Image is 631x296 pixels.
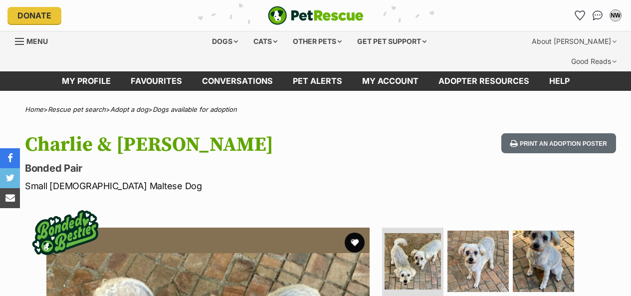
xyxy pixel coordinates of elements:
[110,105,148,113] a: Adopt a dog
[564,51,624,71] div: Good Reads
[25,179,386,193] p: Small [DEMOGRAPHIC_DATA] Maltese Dog
[153,105,237,113] a: Dogs available for adoption
[590,7,606,23] a: Conversations
[447,231,509,292] img: Photo of Charlie & Isa
[501,133,616,154] button: Print an adoption poster
[246,31,284,51] div: Cats
[525,31,624,51] div: About [PERSON_NAME]
[15,31,55,49] a: Menu
[7,7,61,24] a: Donate
[121,71,192,91] a: Favourites
[192,71,283,91] a: conversations
[611,10,621,20] div: NW
[48,105,106,113] a: Rescue pet search
[25,133,386,156] h1: Charlie & [PERSON_NAME]
[352,71,428,91] a: My account
[350,31,433,51] div: Get pet support
[428,71,539,91] a: Adopter resources
[286,31,349,51] div: Other pets
[52,71,121,91] a: My profile
[593,10,603,20] img: chat-41dd97257d64d25036548639549fe6c8038ab92f7586957e7f3b1b290dea8141.svg
[205,31,245,51] div: Dogs
[539,71,580,91] a: Help
[268,6,364,25] img: logo-e224e6f780fb5917bec1dbf3a21bbac754714ae5b6737aabdf751b685950b380.svg
[268,6,364,25] a: PetRescue
[385,233,441,290] img: Photo of Charlie & Isa
[513,231,574,292] img: Photo of Charlie & Isa
[26,37,48,45] span: Menu
[572,7,588,23] a: Favourites
[572,7,624,23] ul: Account quick links
[283,71,352,91] a: Pet alerts
[25,105,43,113] a: Home
[25,161,386,175] p: Bonded Pair
[608,7,624,23] button: My account
[345,233,365,253] button: favourite
[25,193,105,273] img: bonded besties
